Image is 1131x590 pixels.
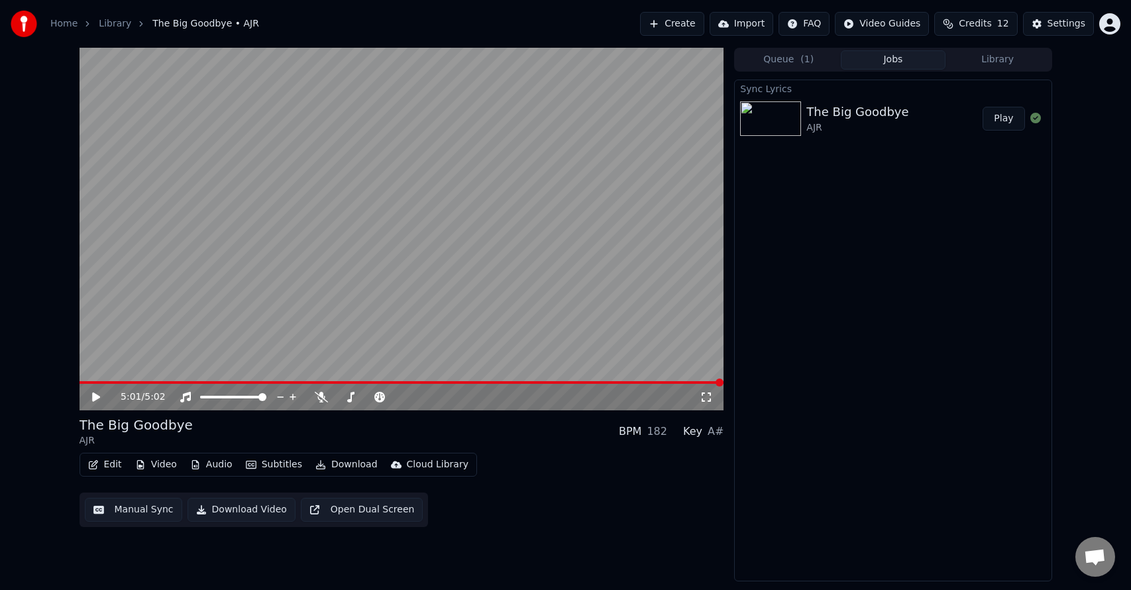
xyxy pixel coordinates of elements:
button: Jobs [841,50,945,70]
span: The Big Goodbye • AJR [152,17,259,30]
button: Library [945,50,1050,70]
button: Open Dual Screen [301,498,423,522]
div: / [121,390,152,404]
span: ( 1 ) [800,53,814,66]
button: Subtitles [241,455,307,474]
button: Video [130,455,182,474]
nav: breadcrumb [50,17,259,30]
div: AJR [806,121,908,135]
div: Key [683,424,702,440]
button: Queue [736,50,841,70]
button: Edit [83,455,127,474]
div: The Big Goodbye [80,416,193,434]
span: Credits [959,17,991,30]
div: AJR [80,434,193,447]
button: Play [983,107,1024,131]
button: Audio [185,455,238,474]
div: A# [708,424,724,440]
div: Open chat [1075,537,1115,577]
img: youka [11,11,37,37]
div: BPM [619,424,641,440]
button: Manual Sync [85,498,182,522]
button: Download [310,455,383,474]
div: Sync Lyrics [735,80,1051,96]
button: FAQ [779,12,830,36]
span: 5:02 [144,390,165,404]
div: Settings [1048,17,1085,30]
button: Video Guides [835,12,929,36]
div: Cloud Library [407,458,468,471]
button: Settings [1023,12,1094,36]
button: Create [640,12,704,36]
div: The Big Goodbye [806,103,908,121]
span: 12 [997,17,1009,30]
button: Credits12 [934,12,1017,36]
a: Home [50,17,78,30]
button: Download Video [188,498,296,522]
span: 5:01 [121,390,141,404]
div: 182 [647,424,667,440]
a: Library [99,17,131,30]
button: Import [710,12,773,36]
